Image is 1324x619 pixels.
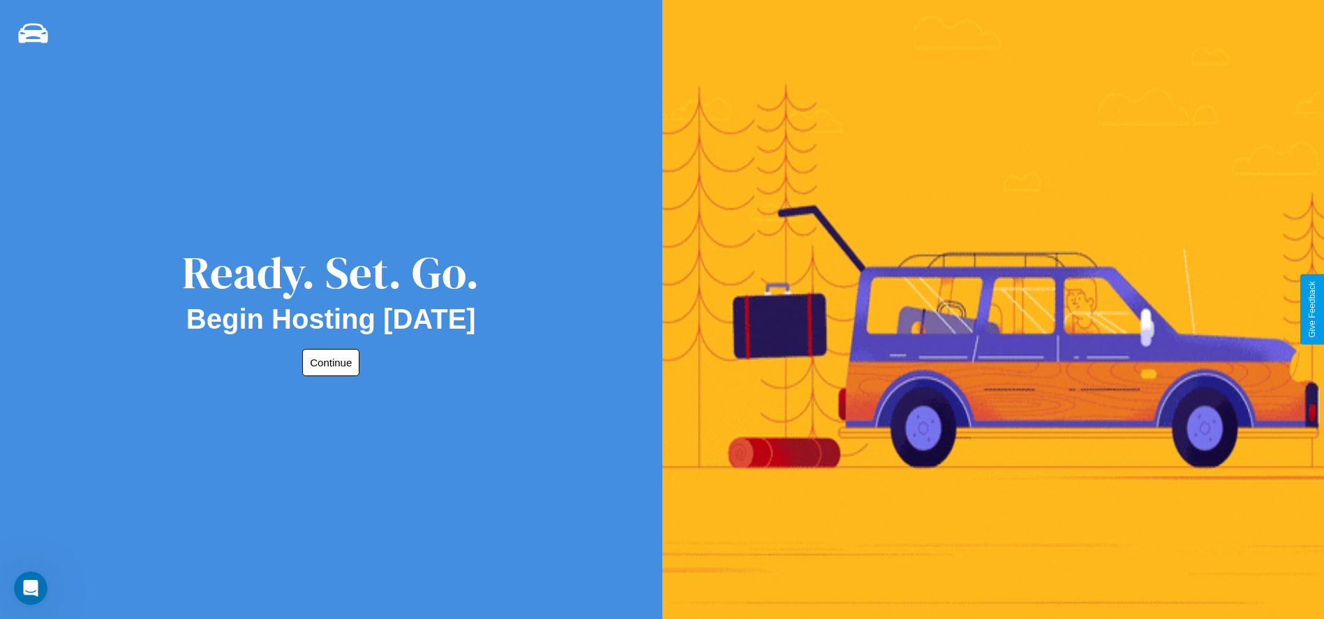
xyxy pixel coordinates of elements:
[186,304,476,335] h2: Begin Hosting [DATE]
[302,349,359,376] button: Continue
[1307,281,1317,338] div: Give Feedback
[182,241,479,304] div: Ready. Set. Go.
[14,572,47,605] iframe: Intercom live chat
